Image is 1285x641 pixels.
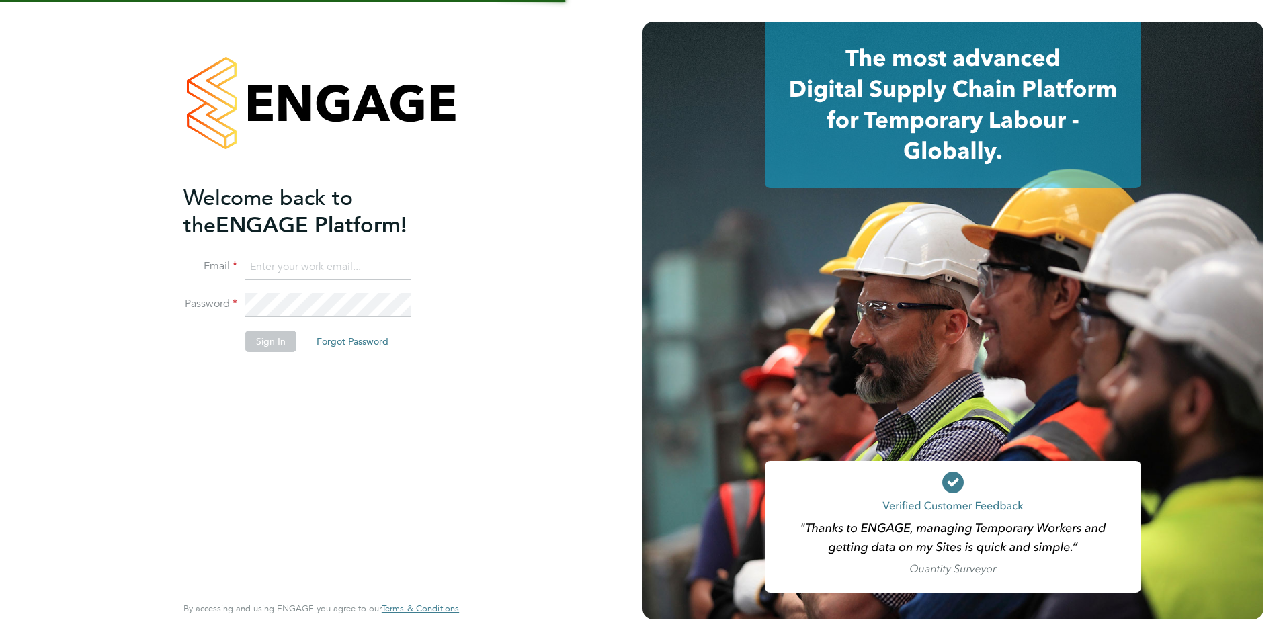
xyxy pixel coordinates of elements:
label: Email [183,259,237,273]
a: Terms & Conditions [382,603,459,614]
label: Password [183,297,237,311]
input: Enter your work email... [245,255,411,280]
span: Welcome back to the [183,185,353,239]
h2: ENGAGE Platform! [183,184,446,239]
button: Sign In [245,331,296,352]
span: By accessing and using ENGAGE you agree to our [183,603,459,614]
span: Terms & Conditions [382,603,459,614]
button: Forgot Password [306,331,399,352]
